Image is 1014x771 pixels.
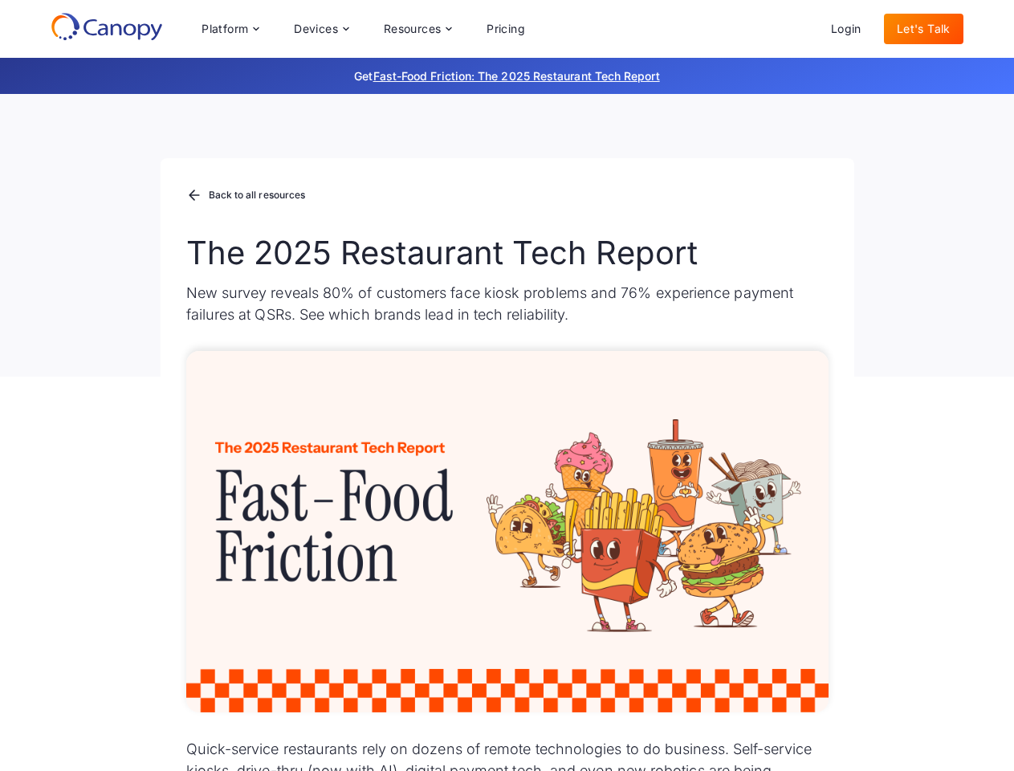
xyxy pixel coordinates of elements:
[189,13,271,45] div: Platform
[818,14,874,44] a: Login
[474,14,538,44] a: Pricing
[186,282,829,325] p: New survey reveals 80% of customers face kiosk problems and 76% experience payment failures at QS...
[186,186,306,206] a: Back to all resources
[281,13,361,45] div: Devices
[202,23,248,35] div: Platform
[186,234,829,272] h1: The 2025 Restaurant Tech Report
[209,190,306,200] div: Back to all resources
[371,13,464,45] div: Resources
[114,67,901,84] p: Get
[884,14,963,44] a: Let's Talk
[294,23,338,35] div: Devices
[373,69,660,83] a: Fast-Food Friction: The 2025 Restaurant Tech Report
[384,23,442,35] div: Resources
